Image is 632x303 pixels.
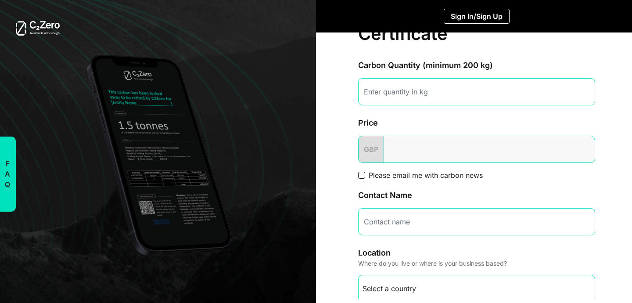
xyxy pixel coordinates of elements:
[358,247,391,259] label: Location
[358,136,384,163] span: GBP
[16,21,60,36] img: white-logo
[358,259,595,268] p: Where do you live or where is your business based?
[358,59,493,71] label: Carbon Quantity (minimum 200 kg)
[369,170,483,180] label: Please email me with carbon news
[358,208,595,235] input: Contact name
[358,78,595,105] input: Enter quantity in kg
[358,117,378,129] label: Price
[358,189,412,201] label: Contact Name
[444,9,510,24] button: Sign In/Sign Up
